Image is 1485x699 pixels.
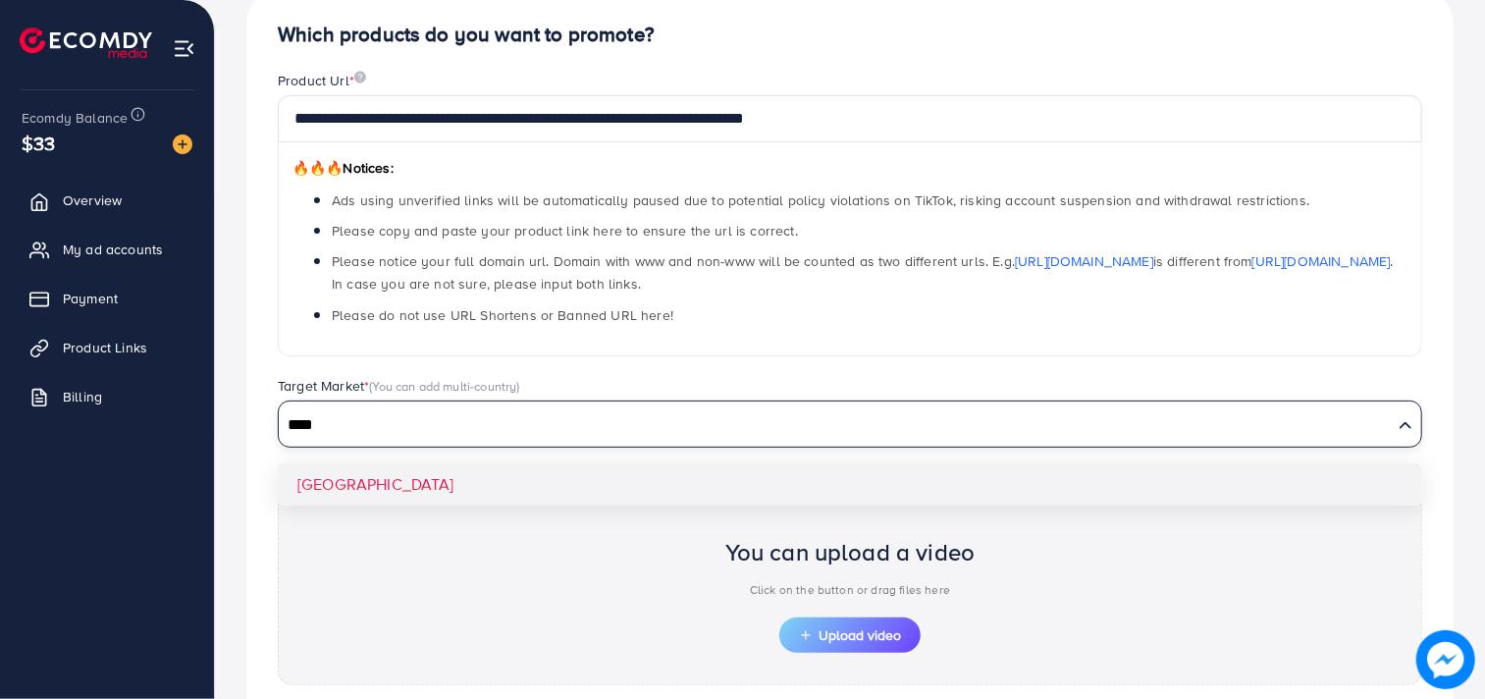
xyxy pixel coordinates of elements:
img: image [354,71,366,83]
span: Product Links [63,338,147,357]
a: My ad accounts [15,230,199,269]
span: Notices: [292,158,394,178]
span: Ecomdy Balance [22,108,128,128]
label: Target Market [278,376,520,396]
h4: Which products do you want to promote? [278,23,1422,47]
p: Click on the button or drag files here [725,578,976,602]
span: 🔥🔥🔥 [292,158,343,178]
span: Payment [63,289,118,308]
span: Upload video [799,628,901,642]
a: Product Links [15,328,199,367]
button: Upload video [779,618,921,653]
span: Please copy and paste your product link here to ensure the url is correct. [332,221,798,241]
a: Billing [15,377,199,416]
a: Overview [15,181,199,220]
span: My ad accounts [63,240,163,259]
a: Payment [15,279,199,318]
img: image [173,134,192,154]
span: Please notice your full domain url. Domain with www and non-www will be counted as two different ... [332,251,1394,294]
img: logo [20,27,152,58]
label: Product Url [278,71,366,90]
input: Search for option [281,410,1391,441]
span: Billing [63,387,102,406]
span: Ads using unverified links will be automatically paused due to potential policy violations on Tik... [332,190,1309,210]
div: Search for option [278,401,1422,448]
span: Overview [63,190,122,210]
span: $33 [22,129,55,157]
a: [URL][DOMAIN_NAME] [1015,251,1153,271]
img: menu [173,37,195,60]
h2: You can upload a video [725,538,976,566]
li: [GEOGRAPHIC_DATA] [278,463,1422,506]
span: (You can add multi-country) [369,377,519,395]
img: image [1416,630,1475,689]
a: [URL][DOMAIN_NAME] [1252,251,1391,271]
span: Please do not use URL Shortens or Banned URL here! [332,305,673,325]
